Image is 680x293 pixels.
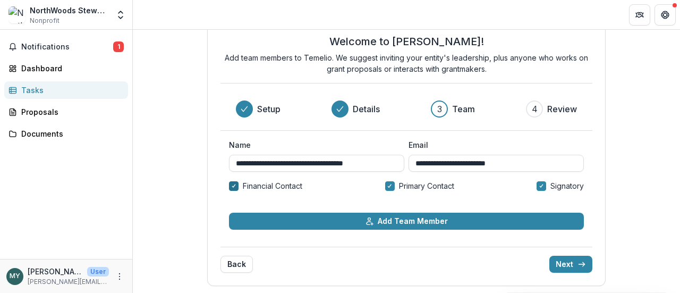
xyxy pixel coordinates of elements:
h3: Details [353,103,380,115]
h3: Team [452,103,475,115]
button: More [113,270,126,283]
div: Maria Young [10,273,20,280]
span: Nonprofit [30,16,59,26]
a: Tasks [4,81,128,99]
img: NorthWoods Stewardship Center [8,6,25,23]
span: Primary Contact [399,180,454,191]
button: Add Team Member [229,213,584,230]
label: Name [229,139,398,150]
button: Open entity switcher [113,4,128,26]
div: 3 [437,103,442,115]
a: Documents [4,125,128,143]
div: Proposals [21,106,120,118]
div: Progress [236,101,577,118]
p: [PERSON_NAME][EMAIL_ADDRESS][DOMAIN_NAME] [28,277,109,287]
a: Dashboard [4,60,128,77]
div: Dashboard [21,63,120,74]
div: Documents [21,128,120,139]
p: User [87,267,109,277]
span: 1 [113,41,124,52]
h3: Review [547,103,577,115]
div: Tasks [21,85,120,96]
span: Notifications [21,43,113,52]
div: 4 [532,103,538,115]
span: Signatory [550,180,584,191]
button: Get Help [654,4,676,26]
a: Proposals [4,103,128,121]
label: Email [409,139,577,150]
span: Financial Contact [243,180,302,191]
button: Back [220,256,253,273]
p: [PERSON_NAME] [28,266,83,277]
button: Partners [629,4,650,26]
h2: Welcome to [PERSON_NAME]! [329,35,484,48]
h3: Setup [257,103,280,115]
p: Add team members to Temelio. We suggest inviting your entity's leadership, plus anyone who works ... [220,52,592,74]
div: NorthWoods Stewardship Center [30,5,109,16]
button: Notifications1 [4,38,128,55]
button: Next [549,256,592,273]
